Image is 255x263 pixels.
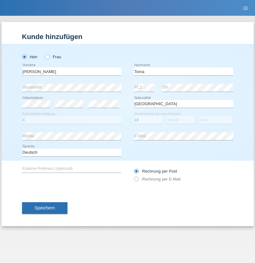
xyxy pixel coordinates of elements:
[45,54,61,59] label: Frau
[22,33,233,41] h1: Kunde hinzufügen
[242,5,249,11] i: menu
[45,54,49,59] input: Frau
[35,205,55,210] span: Speichern
[134,177,181,181] label: Rechnung per E-Mail
[22,54,26,59] input: Herr
[134,169,138,177] input: Rechnung per Post
[134,177,138,185] input: Rechnung per E-Mail
[22,202,67,214] button: Speichern
[22,54,38,59] label: Herr
[239,6,252,10] a: menu
[134,169,177,174] label: Rechnung per Post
